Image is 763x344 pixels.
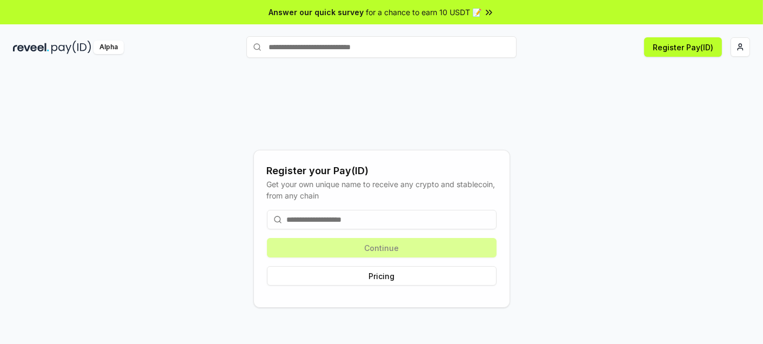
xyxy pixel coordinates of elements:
button: Pricing [267,266,497,286]
div: Get your own unique name to receive any crypto and stablecoin, from any chain [267,178,497,201]
div: Alpha [93,41,124,54]
img: pay_id [51,41,91,54]
span: for a chance to earn 10 USDT 📝 [366,6,481,18]
img: reveel_dark [13,41,49,54]
span: Answer our quick survey [269,6,364,18]
button: Register Pay(ID) [644,37,722,57]
div: Register your Pay(ID) [267,163,497,178]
